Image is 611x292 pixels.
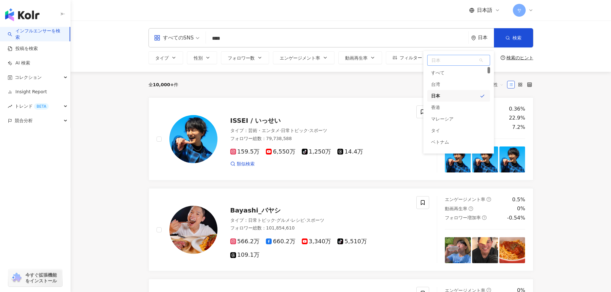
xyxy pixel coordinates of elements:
span: 10,000+ [153,82,174,87]
span: environment [471,36,476,40]
a: Insight Report [8,89,47,95]
span: グルメ [276,218,290,223]
div: ベトナム [427,136,490,148]
button: フォロワー数 [221,51,269,64]
span: 566.2万 [230,238,260,245]
span: 3,340万 [302,238,331,245]
div: タイ [431,125,440,136]
a: searchインフルエンサーを検索 [8,28,64,40]
div: フォロワー総数 ： 101,854,610 [230,225,409,231]
button: タイプ [149,51,183,64]
span: フォロワー増加率 [445,215,481,220]
div: タイ [427,125,490,136]
span: · [305,218,306,223]
a: 投稿を検索 [8,46,38,52]
div: すべて [431,67,445,79]
span: 159.5万 [230,148,260,155]
span: · [280,128,281,133]
span: 関連性 [484,79,504,90]
a: 類似検索 [230,161,255,167]
span: · [275,218,276,223]
button: エンゲージメント率 [273,51,335,64]
span: サ [517,7,522,14]
span: タイプ [155,55,169,61]
img: KOL Avatar [169,206,217,254]
div: -0.54% [507,214,525,221]
span: 競合分析 [15,113,33,128]
div: マレーシア [427,113,490,125]
span: 芸術・エンタメ [248,128,280,133]
a: chrome extension今すぐ拡張機能をインストール [8,269,62,287]
span: フィルター [400,55,422,60]
div: 全 件 [149,82,179,87]
a: KOL AvatarBayashi_バヤシタイプ：日常トピック·グルメ·レシピ·スポーツフォロワー総数：101,854,610566.2万660.2万3,340万5,510万109.1万エンゲー... [149,188,533,271]
div: ベトナム [431,136,449,148]
span: 日常トピック [248,218,275,223]
span: エンゲージメント率 [280,55,320,61]
span: 性別 [194,55,203,61]
span: Bayashi_バヤシ [230,206,281,214]
span: ISSEI / いっせい [230,117,281,124]
span: 1,250万 [302,148,331,155]
img: post-image [445,237,471,263]
img: logo [5,8,39,21]
div: 台湾 [427,79,490,90]
button: 検索 [494,28,533,47]
span: 660.2万 [266,238,295,245]
img: post-image [499,237,525,263]
img: post-image [445,146,471,172]
span: 動画再生率 [445,206,467,211]
div: 日本 [478,35,494,40]
span: トレンド [15,99,49,113]
span: エンゲージメント率 [445,197,485,202]
span: 今すぐ拡張機能をインストール [25,272,60,284]
span: appstore [154,35,160,41]
span: · [308,128,309,133]
div: 7.2% [512,124,525,131]
span: 類似検索 [237,161,255,167]
div: 香港 [427,102,490,113]
span: 検索 [513,35,522,40]
img: post-image [472,237,498,263]
span: 動画再生率 [345,55,368,61]
div: タイプ ： [230,217,409,224]
div: すべて [427,67,490,79]
span: レシピ [291,218,305,223]
div: 台湾 [431,79,440,90]
div: 0.5% [512,196,525,203]
div: 22.9% [509,114,525,121]
span: question-circle [482,215,487,220]
span: 日本 [428,55,490,65]
img: KOL Avatar [169,115,217,163]
button: フィルター [386,51,429,64]
a: AI 検索 [8,60,30,66]
div: 日本 [427,90,490,102]
span: 日常トピック [281,128,308,133]
span: 日本語 [477,7,492,14]
a: KOL AvatarISSEI / いっせいタイプ：芸術・エンタメ·日常トピック·スポーツフォロワー総数：79,738,588159.5万6,550万1,250万14.4万類似検索エンゲージメン... [149,97,533,180]
span: スポーツ [309,128,327,133]
span: フォロワー数 [228,55,255,61]
div: 0% [517,205,525,212]
button: 性別 [187,51,217,64]
button: 動画再生率 [338,51,382,64]
span: rise [8,104,12,109]
div: マレーシア [431,113,454,125]
span: question-circle [487,197,491,202]
span: 5,510万 [337,238,367,245]
div: 日本 [431,90,440,102]
span: スポーツ [306,218,324,223]
span: · [290,218,291,223]
div: BETA [34,103,49,110]
span: question-circle [469,206,473,211]
img: chrome extension [10,273,22,283]
span: コレクション [15,70,42,85]
span: 6,550万 [266,148,295,155]
div: フォロワー総数 ： 79,738,588 [230,136,409,142]
div: タイプ ： [230,128,409,134]
img: post-image [499,146,525,172]
div: すべてのSNS [154,33,194,43]
span: question-circle [501,55,505,60]
span: 14.4万 [337,148,363,155]
div: 検索のヒント [506,55,533,60]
